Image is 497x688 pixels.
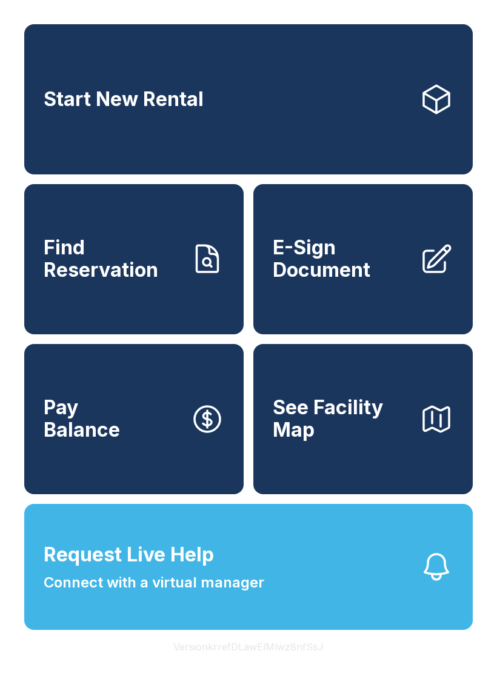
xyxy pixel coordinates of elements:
a: Find Reservation [24,184,244,334]
span: Start New Rental [44,88,204,111]
a: Start New Rental [24,24,473,174]
button: VersionkrrefDLawElMlwz8nfSsJ [164,630,333,664]
span: Request Live Help [44,540,214,569]
span: E-Sign Document [273,237,410,281]
span: Find Reservation [44,237,181,281]
button: Request Live HelpConnect with a virtual manager [24,504,473,630]
span: Pay Balance [44,397,120,441]
button: See Facility Map [253,344,473,494]
a: E-Sign Document [253,184,473,334]
button: PayBalance [24,344,244,494]
span: See Facility Map [273,397,410,441]
span: Connect with a virtual manager [44,572,264,594]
